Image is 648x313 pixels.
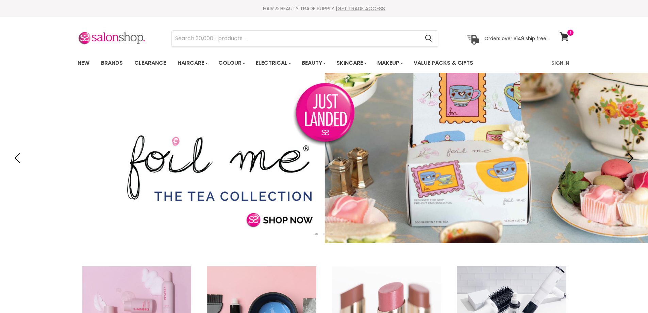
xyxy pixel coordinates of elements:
a: Makeup [372,56,407,70]
li: Page dot 1 [315,233,318,235]
a: Colour [213,56,249,70]
a: Beauty [297,56,330,70]
a: Brands [96,56,128,70]
button: Search [420,31,438,46]
button: Previous [12,151,26,165]
input: Search [172,31,420,46]
div: HAIR & BEAUTY TRADE SUPPLY | [69,5,579,12]
li: Page dot 3 [330,233,333,235]
button: Next [622,151,636,165]
a: Haircare [172,56,212,70]
p: Orders over $149 ship free! [484,35,548,41]
a: New [72,56,95,70]
a: Electrical [251,56,295,70]
ul: Main menu [72,53,513,73]
a: Clearance [129,56,171,70]
a: Skincare [331,56,371,70]
a: Value Packs & Gifts [409,56,478,70]
nav: Main [69,53,579,73]
form: Product [171,30,438,47]
li: Page dot 2 [323,233,325,235]
a: Sign In [547,56,573,70]
a: GET TRADE ACCESS [337,5,385,12]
